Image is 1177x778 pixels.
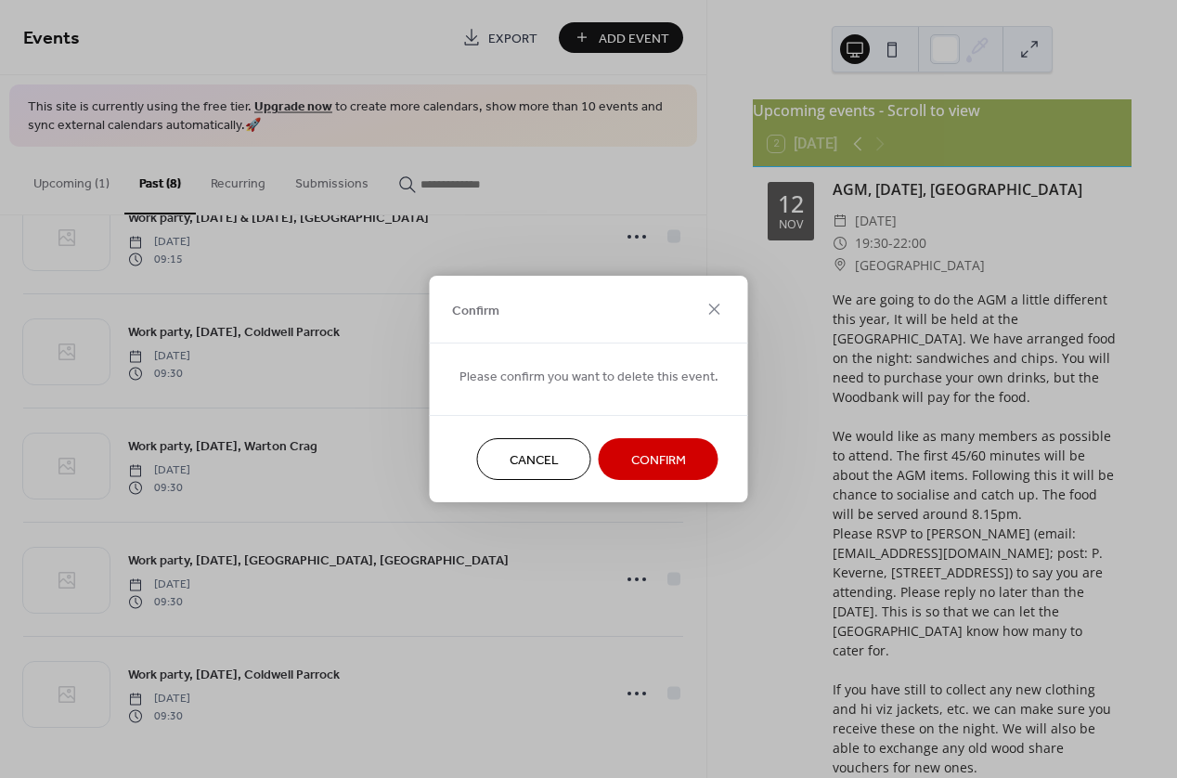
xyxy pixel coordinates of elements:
[459,368,718,387] span: Please confirm you want to delete this event.
[631,451,686,471] span: Confirm
[599,438,718,480] button: Confirm
[510,451,559,471] span: Cancel
[477,438,591,480] button: Cancel
[452,301,499,320] span: Confirm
